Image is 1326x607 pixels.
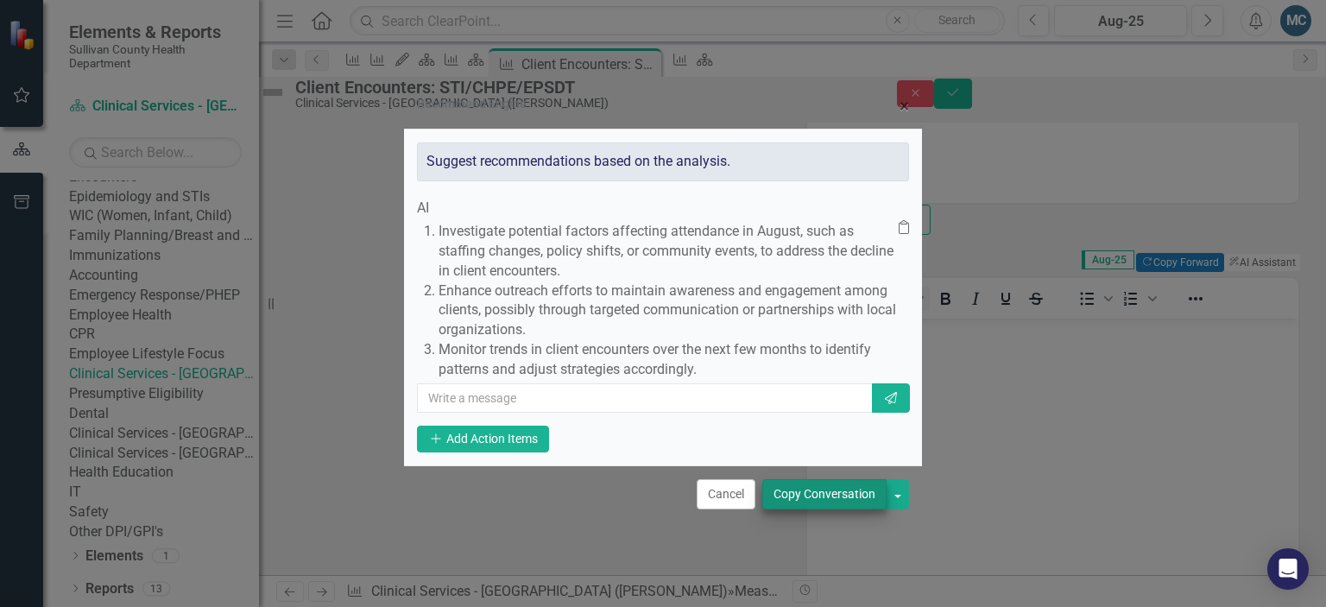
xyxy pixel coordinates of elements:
[417,383,874,413] input: Write a message
[439,281,899,341] p: Enhance outreach efforts to maintain awareness and engagement among clients, possibly through tar...
[417,142,909,181] div: Suggest recommendations based on the analysis.
[417,98,527,111] div: Recommend Engine
[697,479,755,509] button: Cancel
[439,340,899,380] p: Monitor trends in client encounters over the next few months to identify patterns and adjust stra...
[1267,548,1309,590] div: Open Intercom Messenger
[439,222,899,281] p: Investigate potential factors affecting attendance in August, such as staffing changes, policy sh...
[417,426,549,452] button: Add Action Items
[4,4,487,108] p: In [DATE], "Client Encounters: STI/CHPE/EPSDT" recorded 7 encounters, a significant decrease from...
[762,479,887,509] button: Copy Conversation
[900,96,909,117] span: ×
[417,199,909,218] div: AI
